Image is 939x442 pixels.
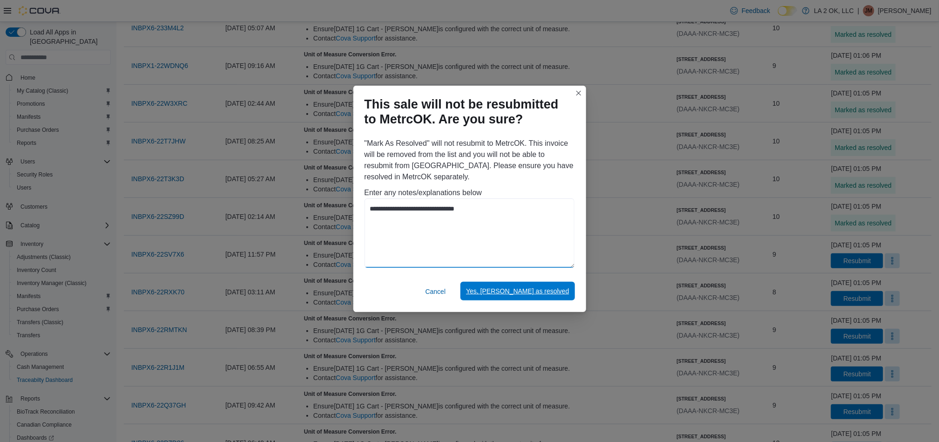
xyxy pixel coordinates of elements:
span: Cancel [426,287,446,296]
button: Closes this modal window [573,88,584,99]
h1: This sale will not be resubmitted to MetrcOK. Are you sure? [365,97,567,127]
button: Cancel [418,282,453,301]
span: Yes, [PERSON_NAME] as resolved [466,286,569,296]
button: Yes, [PERSON_NAME] as resolved [460,282,574,300]
div: Enter any notes/explanations below [365,187,575,272]
div: "Mark As Resolved" will not resubmit to MetrcOK. This invoice will be removed from the list and y... [365,138,575,272]
button: Cancel [422,282,450,301]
